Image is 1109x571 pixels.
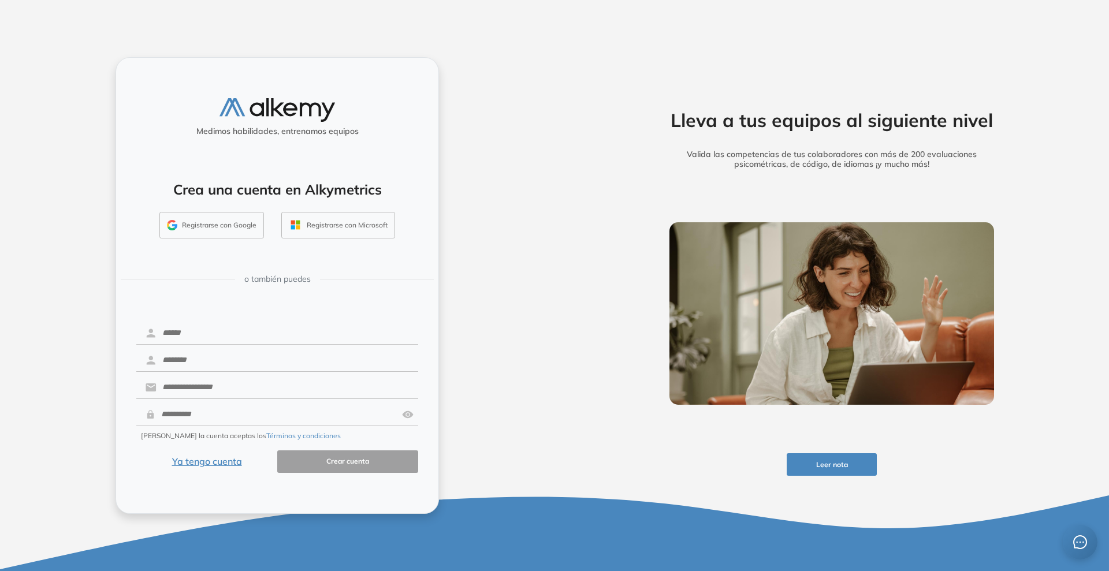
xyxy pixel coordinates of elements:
h5: Medimos habilidades, entrenamos equipos [121,126,434,136]
img: asd [402,404,414,426]
img: GMAIL_ICON [167,220,177,230]
img: logo-alkemy [219,98,335,122]
span: o también puedes [244,273,311,285]
button: Ya tengo cuenta [136,450,277,473]
button: Términos y condiciones [266,431,341,441]
span: message [1073,535,1088,550]
h4: Crea una cuenta en Alkymetrics [131,181,423,198]
button: Leer nota [787,453,877,476]
button: Registrarse con Microsoft [281,212,395,238]
span: [PERSON_NAME] la cuenta aceptas los [141,431,341,441]
h2: Lleva a tus equipos al siguiente nivel [652,109,1012,131]
h5: Valida las competencias de tus colaboradores con más de 200 evaluaciones psicométricas, de código... [652,150,1012,169]
img: OUTLOOK_ICON [289,218,302,232]
button: Crear cuenta [277,450,418,473]
img: img-more-info [669,222,994,405]
button: Registrarse con Google [159,212,264,238]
